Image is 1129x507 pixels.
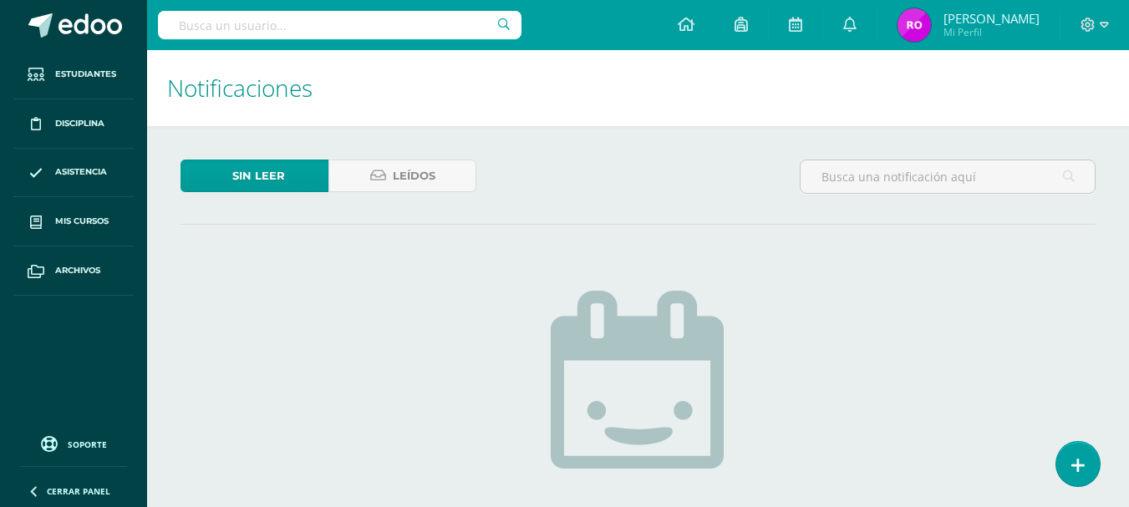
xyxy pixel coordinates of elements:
[68,439,107,450] span: Soporte
[393,160,435,191] span: Leídos
[55,215,109,228] span: Mis cursos
[55,165,107,179] span: Asistencia
[801,160,1095,193] input: Busca una notificación aquí
[47,485,110,497] span: Cerrar panel
[943,10,1040,27] span: [PERSON_NAME]
[167,72,313,104] span: Notificaciones
[158,11,521,39] input: Busca un usuario...
[13,50,134,99] a: Estudiantes
[55,264,100,277] span: Archivos
[13,197,134,246] a: Mis cursos
[13,149,134,198] a: Asistencia
[898,8,931,42] img: 69aea7f7bca40ee42ad02f231494c703.png
[232,160,285,191] span: Sin leer
[20,432,127,454] a: Soporte
[328,160,476,192] a: Leídos
[55,117,104,130] span: Disciplina
[181,160,328,192] a: Sin leer
[55,68,116,81] span: Estudiantes
[943,25,1040,39] span: Mi Perfil
[13,99,134,149] a: Disciplina
[13,246,134,296] a: Archivos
